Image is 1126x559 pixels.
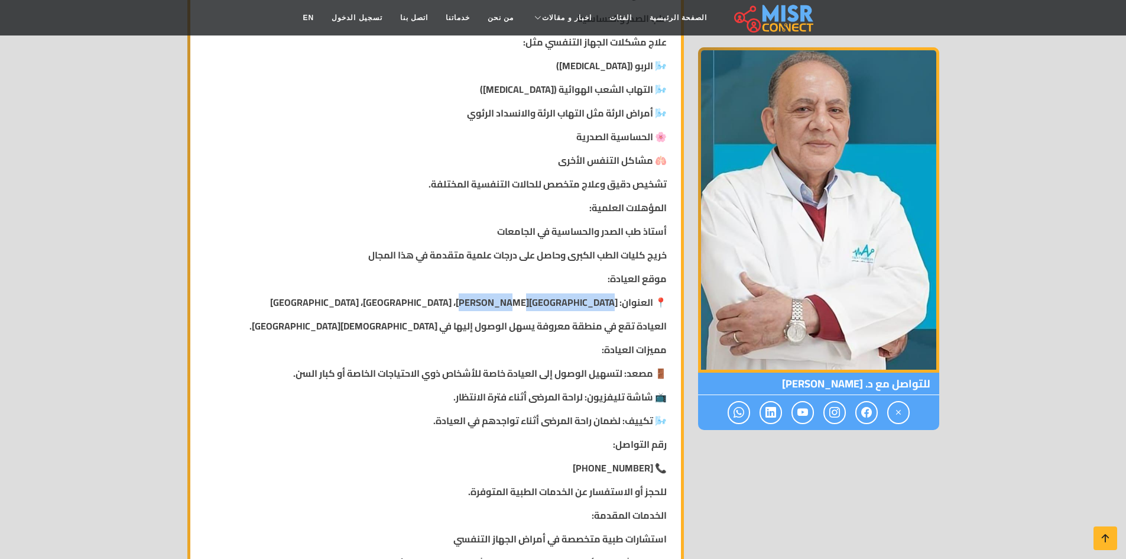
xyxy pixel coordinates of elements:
a: الفئات [601,7,641,29]
strong: موقع العيادة: [608,270,667,287]
strong: 📺 شاشة تليفزيون: لراحة المرضى أثناء فترة الانتظار. [453,388,667,406]
a: الصفحة الرئيسية [641,7,716,29]
strong: للحجز أو الاستفسار عن الخدمات الطبية المتوفرة. [468,483,667,500]
strong: الخدمات المقدمة: [592,506,667,524]
span: للتواصل مع د. [PERSON_NAME] [698,373,939,395]
strong: 🚪 مصعد: لتسهيل الوصول إلى العيادة خاصة للأشخاص ذوي الاحتياجات الخاصة أو كبار السن. [293,364,667,382]
strong: 🌸 الحساسية الصدرية [576,128,667,146]
strong: العيادة تقع في منطقة معروفة يسهل الوصول إليها في [DEMOGRAPHIC_DATA][GEOGRAPHIC_DATA]. [249,317,667,335]
strong: 🌬️ أمراض الرئة مثل التهاب الرئة والانسداد الرئوي [467,104,667,122]
a: من نحن [479,7,523,29]
strong: 🫁 مشاكل التنفس الأخرى [558,151,667,169]
a: تسجيل الدخول [323,7,391,29]
strong: رقم التواصل: [613,435,667,453]
strong: 🌬️ التهاب الشعب الهوائية ([MEDICAL_DATA]) [480,80,667,98]
strong: 📞 [PHONE_NUMBER] [573,459,667,477]
span: اخبار و مقالات [542,12,592,23]
strong: استشارات طبية متخصصة في أمراض الجهاز التنفسي [453,530,667,548]
a: اخبار و مقالات [523,7,601,29]
strong: خريج كليات الطب الكبرى وحاصل على درجات علمية متقدمة في هذا المجال [368,246,667,264]
strong: تشخيص دقيق وعلاج متخصص للحالات التنفسية المختلفة. [429,175,667,193]
strong: المؤهلات العلمية: [589,199,667,217]
img: main.misr_connect [734,3,813,33]
strong: 🌬️ الربو ([MEDICAL_DATA]) [556,57,667,75]
strong: أستاذ طب الصدر والحساسية في الجامعات [497,222,667,240]
img: د. محمد فراج [698,47,939,373]
a: خدماتنا [437,7,479,29]
strong: 🌬️ تكييف: لضمان راحة المرضى أثناء تواجدهم في العيادة. [433,412,667,429]
a: اتصل بنا [391,7,437,29]
strong: علاج مشكلات الجهاز التنفسي مثل: [523,33,667,51]
a: EN [294,7,323,29]
strong: 📍 العنوان: [GEOGRAPHIC_DATA][PERSON_NAME]، [GEOGRAPHIC_DATA]، [GEOGRAPHIC_DATA] [270,293,667,311]
strong: مميزات العيادة: [602,341,667,358]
